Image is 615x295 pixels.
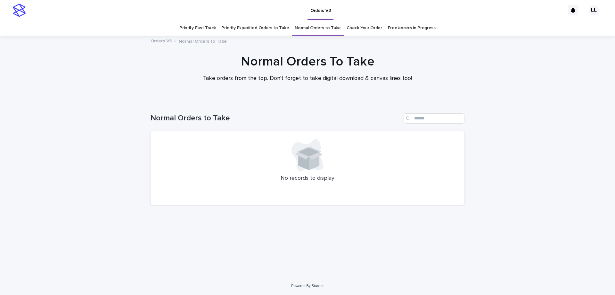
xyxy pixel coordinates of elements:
[388,21,436,36] a: Freelancers in Progress
[221,21,289,36] a: Priority Expedited Orders to Take
[151,37,172,44] a: Orders V3
[291,284,324,288] a: Powered By Stacker
[295,21,341,36] a: Normal Orders to Take
[404,113,464,124] input: Search
[179,37,227,44] p: Normal Orders to Take
[151,114,401,123] h1: Normal Orders to Take
[151,54,464,69] h1: Normal Orders To Take
[13,4,26,17] img: stacker-logo-s-only.png
[347,21,382,36] a: Check Your Order
[179,21,216,36] a: Priority Fast Track
[158,175,457,182] p: No records to display
[589,5,599,15] div: LL
[179,75,436,82] p: Take orders from the top. Don't forget to take digital download & canvas lines too!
